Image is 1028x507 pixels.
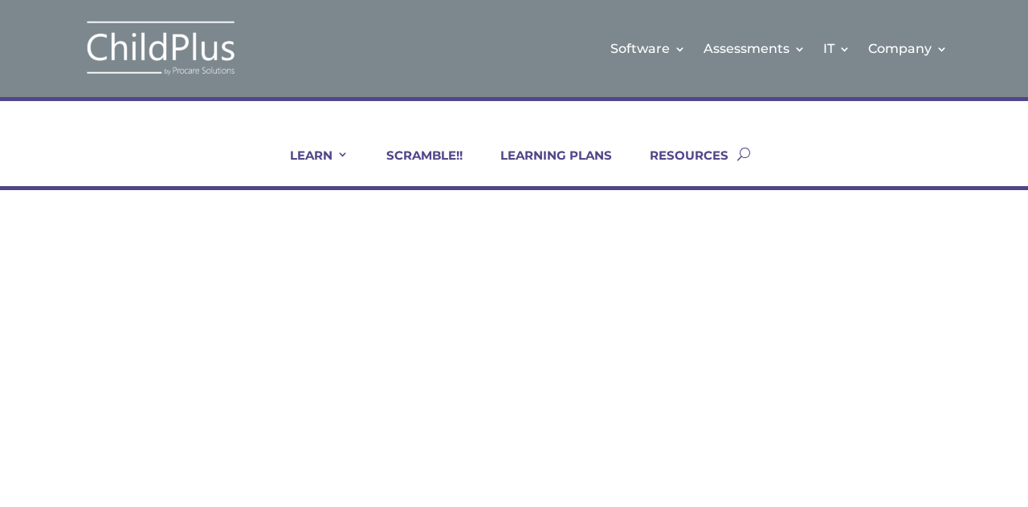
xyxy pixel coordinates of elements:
[610,16,686,81] a: Software
[270,148,349,186] a: LEARN
[704,16,806,81] a: Assessments
[480,148,612,186] a: LEARNING PLANS
[366,148,463,186] a: SCRAMBLE!!
[823,16,851,81] a: IT
[630,148,728,186] a: RESOURCES
[868,16,948,81] a: Company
